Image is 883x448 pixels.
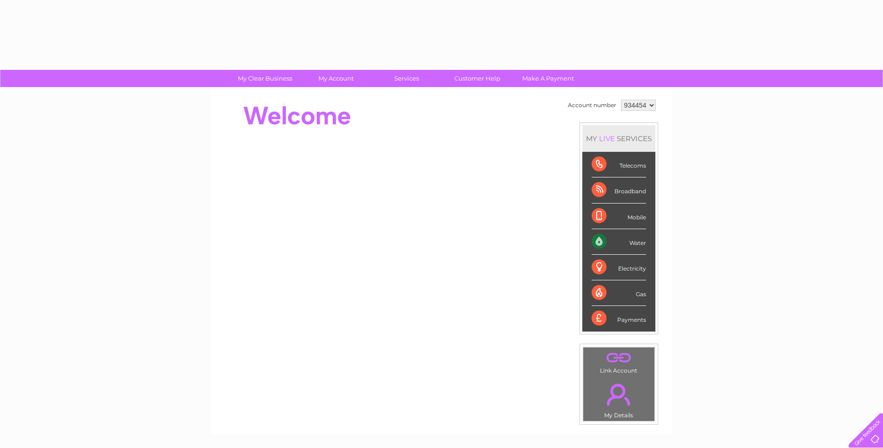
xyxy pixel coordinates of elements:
div: Electricity [592,255,646,280]
td: Link Account [583,347,655,376]
div: Payments [592,306,646,331]
a: Services [368,70,445,87]
a: . [586,350,652,366]
a: My Clear Business [227,70,303,87]
div: Telecoms [592,152,646,177]
div: Mobile [592,204,646,229]
div: Water [592,229,646,255]
div: LIVE [597,134,617,143]
div: MY SERVICES [582,125,655,152]
a: Customer Help [439,70,516,87]
td: Account number [566,97,619,113]
a: . [586,378,652,411]
div: Broadband [592,177,646,203]
a: Make A Payment [510,70,586,87]
a: My Account [297,70,374,87]
td: My Details [583,376,655,421]
div: Gas [592,280,646,306]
